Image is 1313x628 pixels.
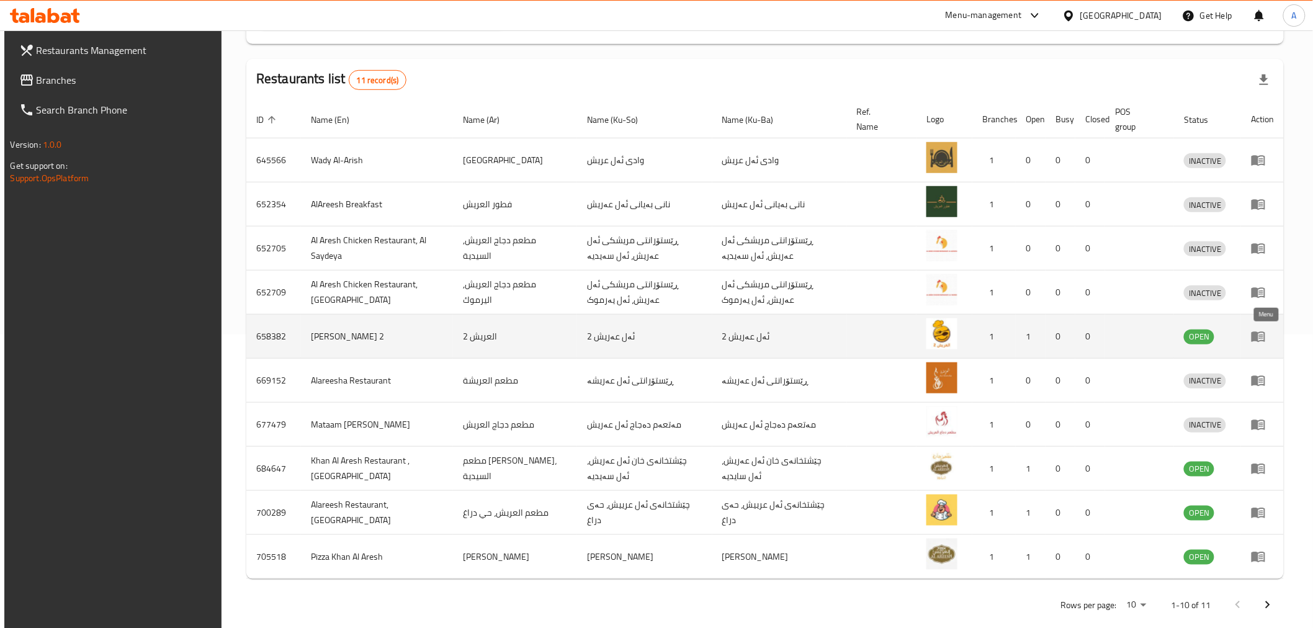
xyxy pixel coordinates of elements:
span: INACTIVE [1184,286,1226,300]
td: 0 [1046,182,1075,227]
img: AlAreesh Breakfast [926,186,957,217]
td: چێشتخانەی ئەل عرییش، حەی دراغ [577,491,712,535]
td: نانی بەیانی ئەل عەریش [577,182,712,227]
td: 0 [1016,271,1046,315]
td: 0 [1046,491,1075,535]
td: Al Aresh Chicken Restaurant, Al Saydeya [301,227,453,271]
td: 0 [1016,138,1046,182]
span: Name (Ku-So) [587,112,654,127]
td: 1 [972,535,1016,579]
td: 705518 [246,535,301,579]
a: Restaurants Management [9,35,223,65]
span: Name (En) [311,112,365,127]
td: 677479 [246,403,301,447]
p: Rows per page: [1060,598,1116,613]
span: Branches [37,73,213,87]
td: Alareesha Restaurant [301,359,453,403]
td: AlAreesh Breakfast [301,182,453,227]
td: 1 [1016,535,1046,579]
div: Menu [1251,197,1274,212]
a: Support.OpsPlatform [11,170,89,186]
td: 0 [1075,182,1105,227]
td: چێشتخانەی خان ئەل عەریش، ئەل سەیدیە [577,447,712,491]
td: ڕێستۆرانتی مریشکی ئەل عەریش، ئەل سەیدیە [577,227,712,271]
td: 0 [1046,138,1075,182]
div: INACTIVE [1184,285,1226,300]
td: 1 [972,227,1016,271]
button: Next page [1253,590,1283,620]
td: 1 [1016,315,1046,359]
td: ڕێستۆرانتی مریشکی ئەل عەریش، ئەل یەرموک [577,271,712,315]
td: 0 [1075,535,1105,579]
th: Logo [916,101,972,138]
span: OPEN [1184,330,1214,344]
div: Menu [1251,285,1274,300]
td: 658382 [246,315,301,359]
a: Search Branch Phone [9,95,223,125]
span: Get support on: [11,158,68,174]
td: 684647 [246,447,301,491]
td: [GEOGRAPHIC_DATA] [453,138,577,182]
span: Name (Ku-Ba) [722,112,790,127]
td: مەتعەم دەجاج ئەل عەریش [712,403,847,447]
td: 1 [972,403,1016,447]
td: ڕێستۆرانتی مریشکی ئەل عەریش، ئەل سەیدیە [712,227,847,271]
td: 652709 [246,271,301,315]
img: Alareesh Restaurant, Hai Draagh [926,495,957,526]
span: INACTIVE [1184,418,1226,432]
td: Khan Al Aresh Restaurant , [GEOGRAPHIC_DATA] [301,447,453,491]
td: 0 [1046,227,1075,271]
td: Al Aresh Chicken Restaurant, [GEOGRAPHIC_DATA] [301,271,453,315]
div: Menu [1251,153,1274,168]
td: ڕێستۆرانتی ئەل عەریشە [712,359,847,403]
th: Busy [1046,101,1075,138]
div: [GEOGRAPHIC_DATA] [1080,9,1162,22]
td: 652705 [246,227,301,271]
div: INACTIVE [1184,241,1226,256]
img: Al Areesh 2 [926,318,957,349]
span: INACTIVE [1184,198,1226,212]
img: Pizza Khan Al Aresh [926,539,957,570]
td: 0 [1075,403,1105,447]
span: OPEN [1184,462,1214,476]
td: Mataam [PERSON_NAME] [301,403,453,447]
span: POS group [1115,104,1159,134]
td: 1 [972,491,1016,535]
td: 0 [1046,447,1075,491]
td: 0 [1046,271,1075,315]
td: 652354 [246,182,301,227]
th: Closed [1075,101,1105,138]
span: Name (Ar) [463,112,516,127]
img: Al Aresh Chicken Restaurant, Al Yarmuk [926,274,957,305]
table: enhanced table [246,101,1284,579]
td: 1 [972,271,1016,315]
span: Restaurants Management [37,43,213,58]
td: 0 [1016,227,1046,271]
td: Alareesh Restaurant, [GEOGRAPHIC_DATA] [301,491,453,535]
th: Action [1241,101,1284,138]
td: فطور العريش [453,182,577,227]
span: Search Branch Phone [37,102,213,117]
span: 11 record(s) [349,74,406,86]
td: مەتعەم دەجاج ئەل عەریش [577,403,712,447]
img: Alareesha Restaurant [926,362,957,393]
th: Open [1016,101,1046,138]
img: Wady Al-Arish [926,142,957,173]
div: Menu [1251,241,1274,256]
td: 0 [1075,227,1105,271]
td: مطعم العريش، حي دراغ [453,491,577,535]
td: Wady Al-Arish [301,138,453,182]
td: 0 [1075,491,1105,535]
td: 1 [1016,491,1046,535]
td: 0 [1075,138,1105,182]
td: نانی بەیانی ئەل عەریش [712,182,847,227]
td: 0 [1075,315,1105,359]
td: ڕێستۆرانتی ئەل عەریشە [577,359,712,403]
span: INACTIVE [1184,242,1226,256]
td: [PERSON_NAME] [577,535,712,579]
div: OPEN [1184,506,1214,521]
p: 1-10 of 11 [1171,598,1211,613]
div: Export file [1249,65,1279,95]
